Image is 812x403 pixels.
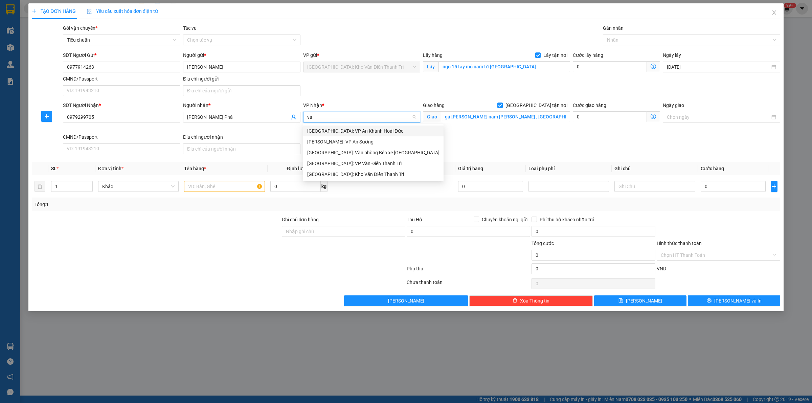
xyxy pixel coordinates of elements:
div: Hà Nội: Kho Văn Điển Thanh Trì [303,169,444,180]
div: Chưa thanh toán [406,278,531,290]
label: Cước giao hàng [573,103,606,108]
div: [GEOGRAPHIC_DATA]: Văn phòng Bến xe [GEOGRAPHIC_DATA] [307,149,439,156]
span: Khác [102,181,175,192]
th: Loại phụ phí [526,162,612,175]
span: Thu Hộ [407,217,422,222]
label: Ghi chú đơn hàng [282,217,319,222]
span: close [771,10,777,15]
button: Close [765,3,784,22]
span: Phí thu hộ khách nhận trả [537,216,597,223]
div: Hải Phòng: Văn phòng Bến xe Thượng Lý [303,147,444,158]
span: Lấy tận nơi [541,51,570,59]
div: [PERSON_NAME]: VP An Sương [307,138,439,145]
span: dollar-circle [651,64,656,69]
div: VP gửi [303,51,421,59]
input: Cước giao hàng [573,111,647,122]
div: SĐT Người Gửi [63,51,180,59]
span: Lấy [423,61,438,72]
span: Lấy hàng [423,52,443,58]
div: [GEOGRAPHIC_DATA]: VP Văn Điển Thanh Trì [307,160,439,167]
th: Ghi chú [612,162,698,175]
span: plus [771,184,777,189]
span: save [618,298,623,304]
input: 0 [458,181,523,192]
input: Ngày lấy [667,63,770,71]
input: Giao tận nơi [441,111,570,122]
div: Hà Nội: VP Văn Điển Thanh Trì [303,158,444,169]
div: Tổng: 1 [35,201,313,208]
label: Cước lấy hàng [573,52,603,58]
span: kg [321,181,328,192]
div: [GEOGRAPHIC_DATA]: VP An Khánh Hoài Đức [307,127,439,135]
span: Tổng cước [532,241,554,246]
div: Người nhận [183,102,300,109]
input: Địa chỉ của người nhận [183,143,300,154]
input: Ghi Chú [614,181,695,192]
span: Giao hàng [423,103,445,108]
button: printer[PERSON_NAME] và In [688,295,780,306]
div: SĐT Người Nhận [63,102,180,109]
span: [PERSON_NAME] [626,297,662,305]
span: Cước hàng [701,166,724,171]
span: [GEOGRAPHIC_DATA] tận nơi [503,102,570,109]
input: VD: Bàn, Ghế [184,181,265,192]
span: TẠO ĐƠN HÀNG [32,8,76,14]
button: deleteXóa Thông tin [469,295,593,306]
div: [GEOGRAPHIC_DATA]: Kho Văn Điển Thanh Trì [307,171,439,178]
div: CMND/Passport [63,75,180,83]
span: user-add [291,114,296,120]
div: Địa chỉ người nhận [183,133,300,141]
input: Lấy tận nơi [438,61,570,72]
div: CMND/Passport [63,133,180,141]
label: Gán nhãn [603,25,624,31]
span: plus [42,114,52,119]
span: [PERSON_NAME] [388,297,424,305]
span: dollar-circle [651,114,656,119]
div: Địa chỉ người gửi [183,75,300,83]
span: Hà Nội: Kho Văn Điển Thanh Trì [307,62,416,72]
input: Địa chỉ của người gửi [183,85,300,96]
button: [PERSON_NAME] [344,295,468,306]
input: Ghi chú đơn hàng [282,226,405,237]
span: Yêu cầu xuất hóa đơn điện tử [87,8,158,14]
span: Xóa Thông tin [520,297,549,305]
span: Giao [423,111,441,122]
span: VND [657,266,666,271]
div: Người gửi [183,51,300,59]
span: Gói vận chuyển [63,25,97,31]
div: Hà Nội: VP An Khánh Hoài Đức [303,126,444,136]
span: Giá trị hàng [458,166,483,171]
input: Ngày giao [667,113,770,121]
label: Ngày giao [663,103,684,108]
span: [PERSON_NAME] và In [714,297,762,305]
div: Phụ thu [406,265,531,277]
span: plus [32,9,37,14]
button: plus [771,181,777,192]
span: Định lượng [287,166,311,171]
span: printer [707,298,712,304]
button: delete [35,181,45,192]
span: VP Nhận [303,103,322,108]
label: Hình thức thanh toán [657,241,702,246]
span: Tiêu chuẩn [67,35,176,45]
div: Hồ Chí Minh: VP An Sương [303,136,444,147]
input: Cước lấy hàng [573,61,647,72]
span: delete [513,298,517,304]
span: Đơn vị tính [98,166,123,171]
span: Chuyển khoản ng. gửi [479,216,530,223]
button: save[PERSON_NAME] [594,295,686,306]
label: Ngày lấy [663,52,681,58]
img: icon [87,9,92,14]
label: Tác vụ [183,25,197,31]
span: Tên hàng [184,166,206,171]
button: plus [41,111,52,122]
span: SL [51,166,57,171]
